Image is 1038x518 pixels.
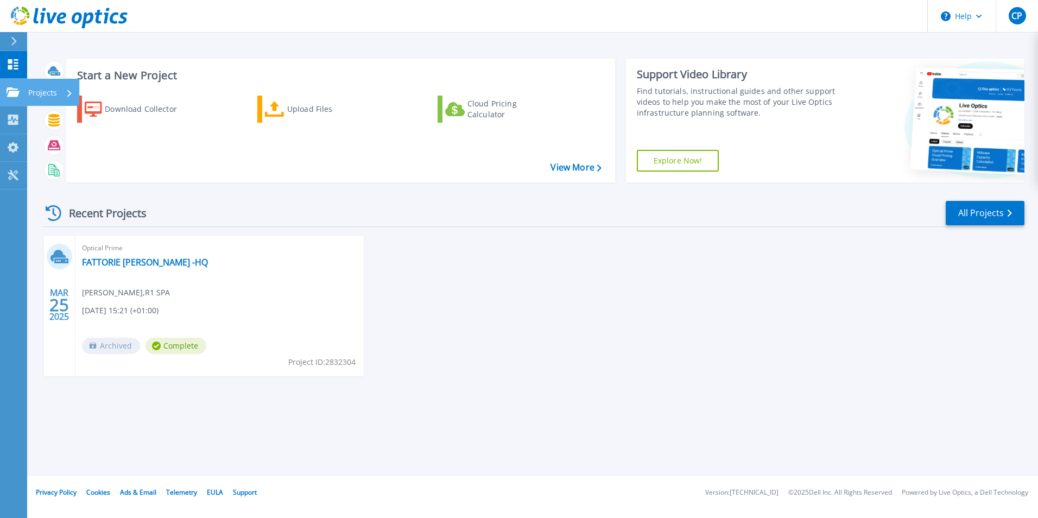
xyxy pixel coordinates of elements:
span: [PERSON_NAME] , R1 SPA [82,287,170,299]
a: Telemetry [166,488,197,497]
a: Ads & Email [120,488,156,497]
span: Archived [82,338,140,354]
div: Download Collector [105,98,192,120]
span: 25 [49,300,69,309]
a: Upload Files [257,96,378,123]
li: Powered by Live Optics, a Dell Technology [902,489,1028,496]
a: EULA [207,488,223,497]
li: © 2025 Dell Inc. All Rights Reserved [788,489,892,496]
a: Cloud Pricing Calculator [438,96,559,123]
div: Support Video Library [637,67,840,81]
a: Explore Now! [637,150,719,172]
a: Privacy Policy [36,488,77,497]
p: Projects [28,79,57,107]
div: Cloud Pricing Calculator [467,98,554,120]
span: CP [1011,11,1022,20]
a: All Projects [946,201,1024,225]
div: Recent Projects [42,200,161,226]
span: [DATE] 15:21 (+01:00) [82,305,159,317]
span: Project ID: 2832304 [288,356,356,368]
li: Version: [TECHNICAL_ID] [705,489,778,496]
div: Upload Files [287,98,374,120]
a: View More [550,162,601,173]
span: Complete [145,338,206,354]
div: MAR 2025 [49,285,69,325]
span: Optical Prime [82,242,357,254]
div: Find tutorials, instructional guides and other support videos to help you make the most of your L... [637,86,840,118]
a: FATTORIE [PERSON_NAME] -HQ [82,257,208,268]
a: Cookies [86,488,110,497]
h3: Start a New Project [77,70,601,81]
a: Download Collector [77,96,198,123]
a: Support [233,488,257,497]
